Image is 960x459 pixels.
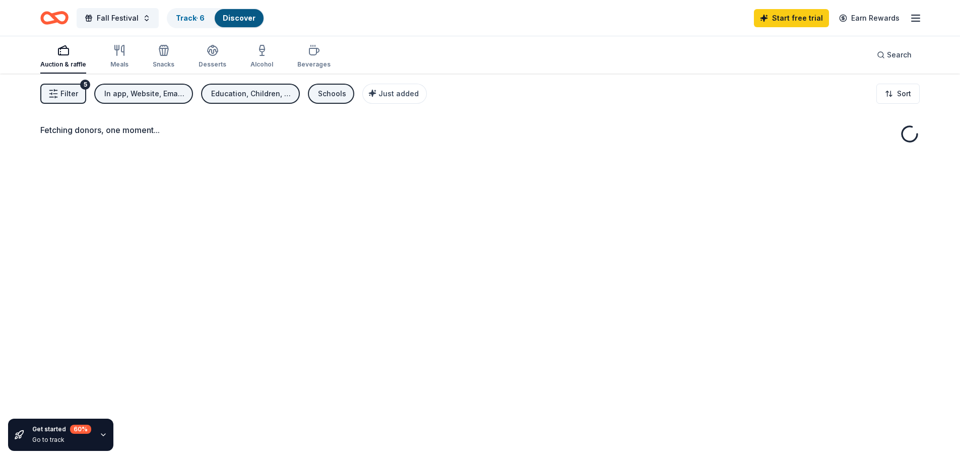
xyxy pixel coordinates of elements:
[40,84,86,104] button: Filter5
[97,12,139,24] span: Fall Festival
[250,40,273,74] button: Alcohol
[754,9,829,27] a: Start free trial
[199,40,226,74] button: Desserts
[378,89,419,98] span: Just added
[362,84,427,104] button: Just added
[297,40,331,74] button: Beverages
[70,425,91,434] div: 60 %
[40,6,69,30] a: Home
[110,60,129,69] div: Meals
[833,9,906,27] a: Earn Rewards
[250,60,273,69] div: Alcohol
[153,60,174,69] div: Snacks
[32,425,91,434] div: Get started
[60,88,78,100] span: Filter
[887,49,912,61] span: Search
[40,60,86,69] div: Auction & raffle
[40,40,86,74] button: Auction & raffle
[32,436,91,444] div: Go to track
[869,45,920,65] button: Search
[77,8,159,28] button: Fall Festival
[153,40,174,74] button: Snacks
[318,88,346,100] div: Schools
[167,8,265,28] button: Track· 6Discover
[297,60,331,69] div: Beverages
[40,124,920,136] div: Fetching donors, one moment...
[876,84,920,104] button: Sort
[94,84,193,104] button: In app, Website, Email, Mail
[80,80,90,90] div: 5
[897,88,911,100] span: Sort
[199,60,226,69] div: Desserts
[308,84,354,104] button: Schools
[223,14,255,22] a: Discover
[201,84,300,104] button: Education, Children, Art & Culture
[104,88,185,100] div: In app, Website, Email, Mail
[110,40,129,74] button: Meals
[211,88,292,100] div: Education, Children, Art & Culture
[176,14,205,22] a: Track· 6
